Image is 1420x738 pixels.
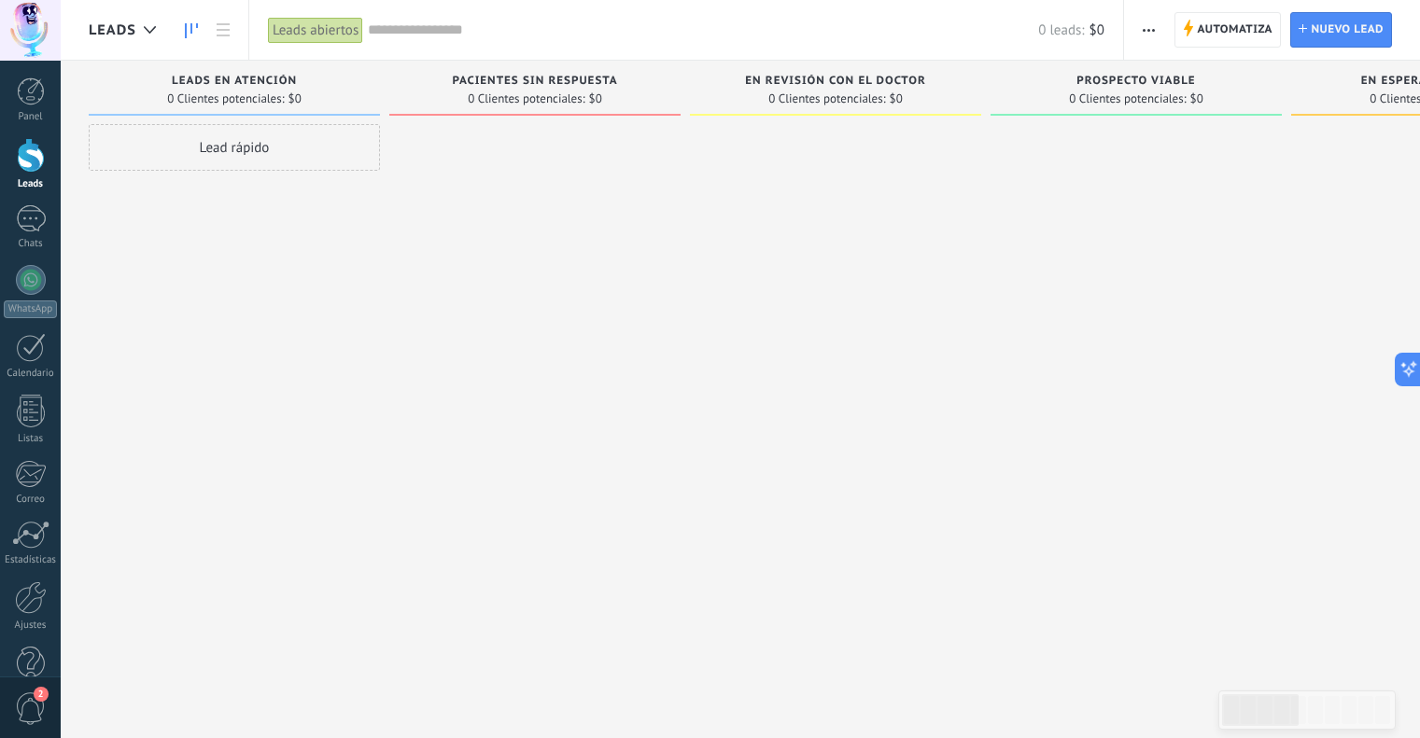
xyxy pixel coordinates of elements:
span: Prospecto Viable [1076,75,1195,88]
div: Listas [4,433,58,445]
span: En revisión con el doctor [745,75,926,88]
div: Chats [4,238,58,250]
span: Leads [89,21,136,39]
div: Ajustes [4,620,58,632]
div: Calendario [4,368,58,380]
span: 0 Clientes potenciales: [468,93,584,104]
span: $0 [589,93,602,104]
span: 0 Clientes potenciales: [768,93,885,104]
span: 0 leads: [1038,21,1084,39]
div: Correo [4,494,58,506]
span: $0 [1090,21,1104,39]
span: 0 Clientes potenciales: [1069,93,1186,104]
div: Lead rápido [89,124,380,171]
span: Leads en atención [172,75,297,88]
div: Prospecto Viable [1000,75,1272,91]
span: $0 [890,93,903,104]
span: 2 [34,687,49,702]
div: Pacientes sin respuesta [399,75,671,91]
span: Pacientes sin respuesta [452,75,617,88]
a: Nuevo lead [1290,12,1392,48]
span: 0 Clientes potenciales: [167,93,284,104]
div: En revisión con el doctor [699,75,972,91]
div: Leads [4,178,58,190]
a: Automatiza [1174,12,1281,48]
span: Automatiza [1197,13,1272,47]
div: Leads abiertos [268,17,363,44]
div: Leads en atención [98,75,371,91]
div: WhatsApp [4,300,57,318]
div: Panel [4,111,58,123]
span: Nuevo lead [1311,13,1384,47]
div: Estadísticas [4,554,58,566]
span: $0 [1190,93,1203,104]
span: $0 [288,93,302,104]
